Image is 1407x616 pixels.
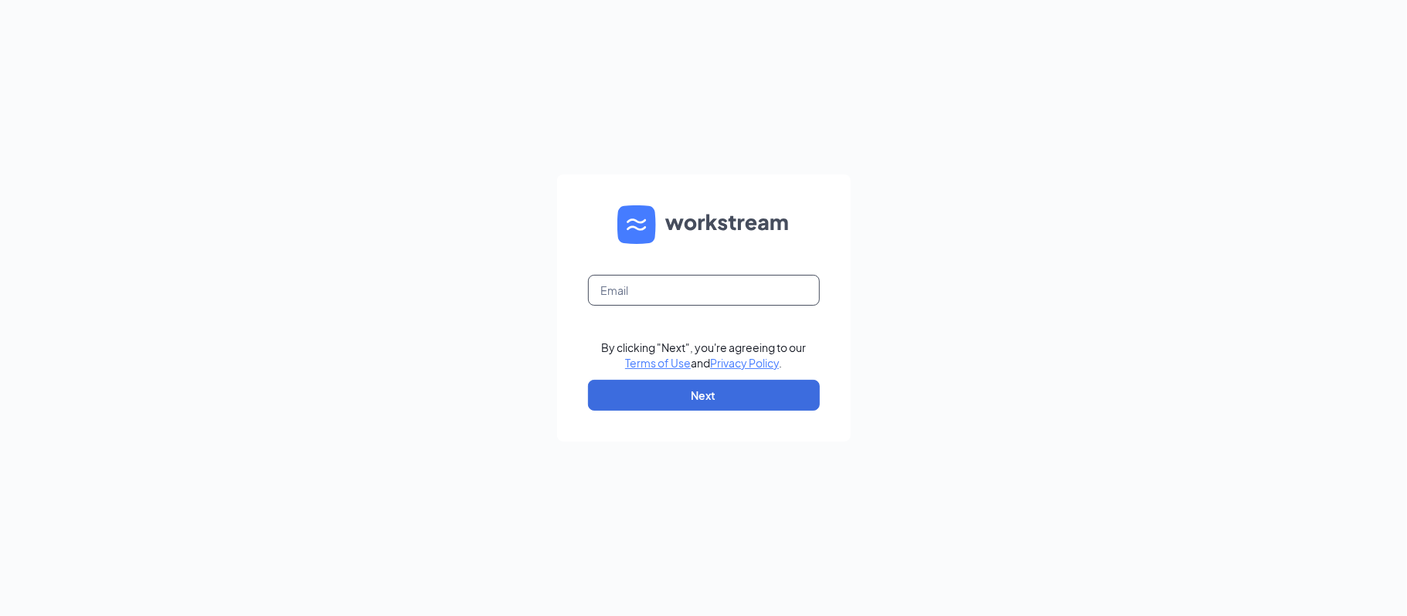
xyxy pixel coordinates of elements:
input: Email [588,275,820,306]
a: Privacy Policy [710,356,779,370]
div: By clicking "Next", you're agreeing to our and . [601,340,806,371]
a: Terms of Use [625,356,691,370]
button: Next [588,380,820,411]
img: WS logo and Workstream text [617,205,790,244]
